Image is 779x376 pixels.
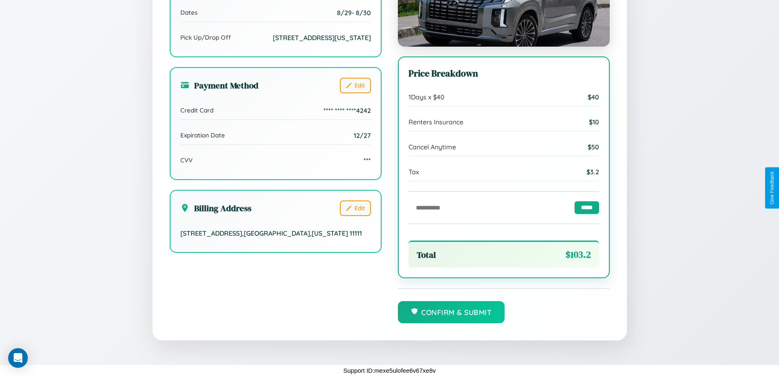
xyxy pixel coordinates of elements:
span: $ 10 [589,118,599,126]
button: Edit [340,78,371,93]
div: Open Intercom Messenger [8,348,28,368]
h3: Billing Address [180,202,251,214]
h3: Payment Method [180,79,258,91]
span: Credit Card [180,106,213,114]
span: Dates [180,9,198,16]
h3: Price Breakdown [409,67,599,80]
span: Pick Up/Drop Off [180,34,231,41]
span: $ 103.2 [566,248,591,261]
p: Support ID: mexe5ulofee6v67xe8v [343,365,436,376]
span: CVV [180,156,193,164]
button: Edit [340,200,371,216]
span: Tax [409,168,419,176]
span: $ 50 [588,143,599,151]
span: [STREET_ADDRESS] , [GEOGRAPHIC_DATA] , [US_STATE] 11111 [180,229,362,237]
span: $ 40 [588,93,599,101]
span: 12/27 [354,131,371,140]
span: Cancel Anytime [409,143,456,151]
span: $ 3.2 [586,168,599,176]
span: 8 / 29 - 8 / 30 [337,9,371,17]
button: Confirm & Submit [398,301,505,323]
div: Give Feedback [769,171,775,205]
span: Total [417,249,436,261]
span: Renters Insurance [409,118,463,126]
span: 1 Days x $ 40 [409,93,445,101]
span: Expiration Date [180,131,225,139]
span: [STREET_ADDRESS][US_STATE] [273,34,371,42]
